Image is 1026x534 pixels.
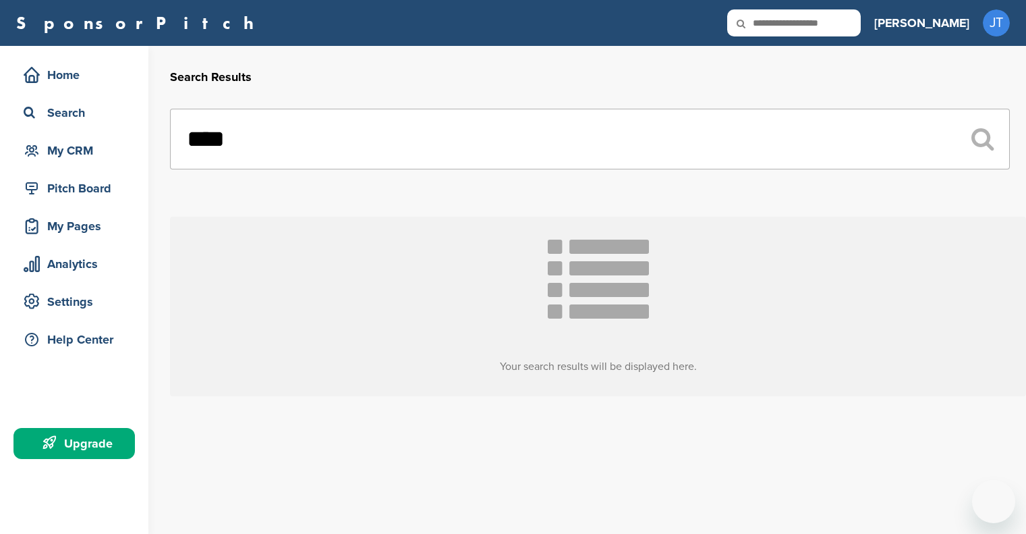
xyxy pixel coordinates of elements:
[20,327,135,352] div: Help Center
[20,252,135,276] div: Analytics
[20,431,135,456] div: Upgrade
[16,14,262,32] a: SponsorPitch
[13,286,135,317] a: Settings
[20,63,135,87] div: Home
[13,211,135,242] a: My Pages
[13,324,135,355] a: Help Center
[20,138,135,163] div: My CRM
[170,358,1026,375] h3: Your search results will be displayed here.
[13,135,135,166] a: My CRM
[20,176,135,201] div: Pitch Board
[20,214,135,238] div: My Pages
[20,101,135,125] div: Search
[13,59,135,90] a: Home
[13,248,135,279] a: Analytics
[874,8,969,38] a: [PERSON_NAME]
[20,290,135,314] div: Settings
[13,97,135,128] a: Search
[874,14,969,32] h3: [PERSON_NAME]
[13,428,135,459] a: Upgrade
[170,68,1010,86] h2: Search Results
[13,173,135,204] a: Pitch Board
[972,480,1015,523] iframe: Button to launch messaging window
[983,9,1010,36] span: JT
